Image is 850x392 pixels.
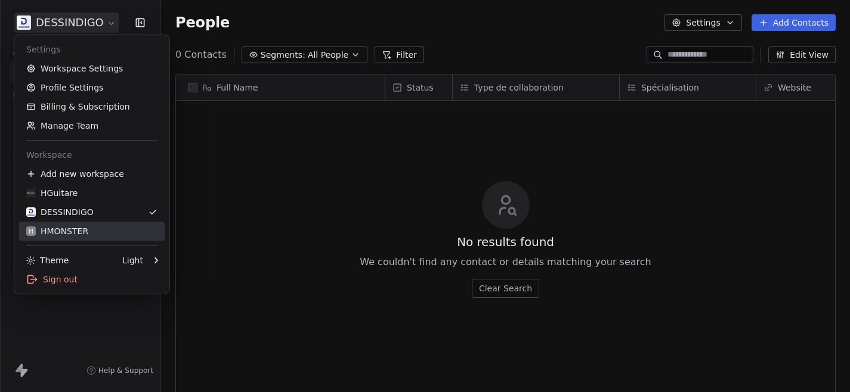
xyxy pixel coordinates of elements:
div: HGuitare [26,187,78,199]
a: Billing & Subscription [19,97,165,116]
a: Workspace Settings [19,59,165,78]
img: DD.jpeg [26,207,36,217]
div: Settings [19,40,165,59]
div: Add new workspace [19,164,165,183]
div: Workspace [19,145,165,164]
span: H [29,227,33,236]
div: Light [122,254,143,266]
div: DESSINDIGO [26,206,94,218]
div: HMONSTER [26,225,88,237]
div: Sign out [19,270,165,289]
div: Theme [26,254,69,266]
a: Profile Settings [19,78,165,97]
a: Manage Team [19,116,165,135]
img: HG1.jpg [26,188,36,198]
